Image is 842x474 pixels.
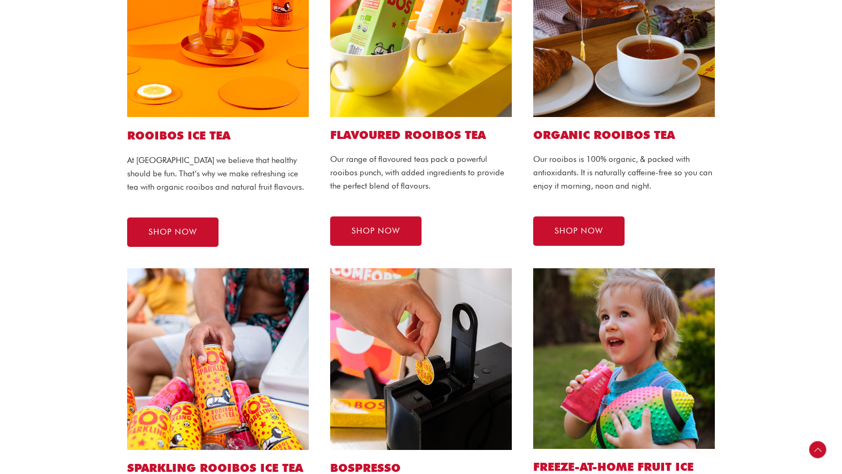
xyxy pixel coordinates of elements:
a: SHOP NOW [533,216,625,246]
p: Our range of flavoured teas pack a powerful rooibos punch, with added ingredients to provide the ... [330,153,512,192]
span: SHOP NOW [149,228,197,236]
a: SHOP NOW [127,217,219,247]
img: Cherry_Ice Bosbrands [533,268,715,449]
img: bospresso capsule website1 [330,268,512,450]
a: SHOP NOW [330,216,422,246]
h1: ROOIBOS ICE TEA [127,128,309,143]
span: SHOP NOW [352,227,400,235]
p: At [GEOGRAPHIC_DATA] we believe that healthy should be fun. That’s why we make refreshing ice tea... [127,154,309,193]
p: Our rooibos is 100% organic, & packed with antioxidants. It is naturally caffeine-free so you can... [533,153,715,192]
h2: Flavoured ROOIBOS TEA [330,128,512,142]
h2: Organic ROOIBOS TEA [533,128,715,142]
h2: FREEZE-AT-HOME FRUIT ICE [533,460,715,474]
span: SHOP NOW [555,227,603,235]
